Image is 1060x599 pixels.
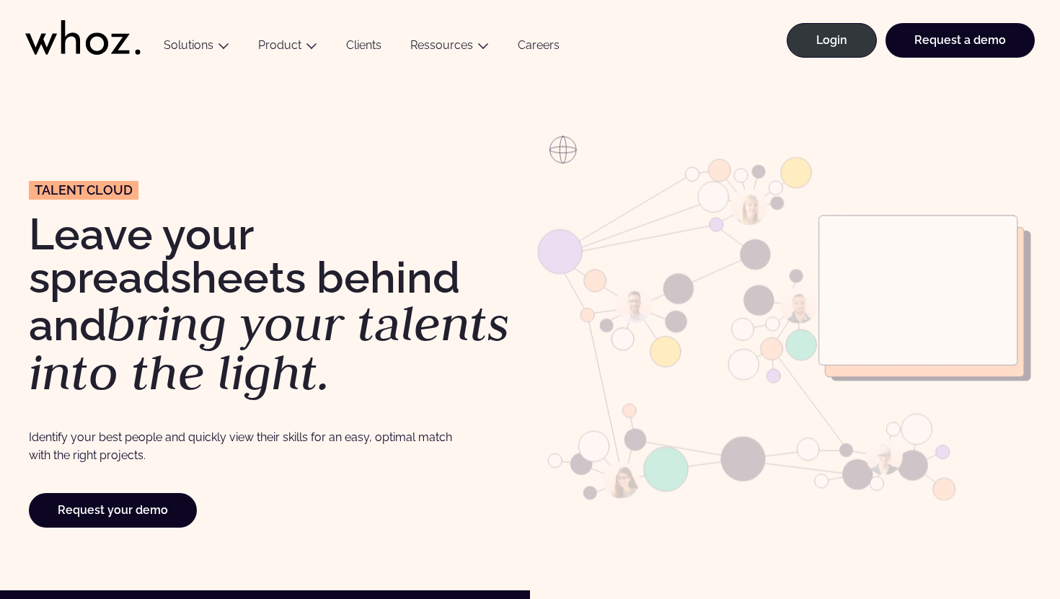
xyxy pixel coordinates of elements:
[787,23,877,58] a: Login
[258,38,301,52] a: Product
[244,38,332,58] button: Product
[332,38,396,58] a: Clients
[29,493,197,528] a: Request your demo
[885,23,1035,58] a: Request a demo
[503,38,574,58] a: Careers
[149,38,244,58] button: Solutions
[410,38,473,52] a: Ressources
[35,184,133,197] span: Talent Cloud
[396,38,503,58] button: Ressources
[29,213,523,396] h1: Leave your spreadsheets behind and
[29,428,474,465] p: Identify your best people and quickly view their skills for an easy, optimal match with the right...
[29,291,510,404] em: bring your talents into the light.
